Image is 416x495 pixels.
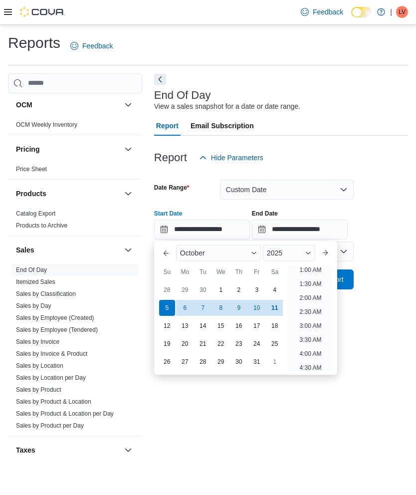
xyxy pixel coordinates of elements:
button: Custom Date [220,180,354,200]
p: | [390,6,392,18]
a: Sales by Invoice & Product [16,350,87,357]
a: Products to Archive [16,222,67,229]
div: day-7 [195,300,211,316]
div: day-28 [195,354,211,370]
div: day-16 [231,318,247,334]
button: Taxes [122,444,134,456]
button: Pricing [122,143,134,155]
div: Lori Vape [396,6,408,18]
span: Feedback [313,7,343,17]
div: day-31 [249,354,265,370]
div: day-6 [177,300,193,316]
span: Hide Parameters [211,153,263,163]
div: day-30 [231,354,247,370]
h1: Reports [8,33,60,53]
h3: Report [154,152,187,164]
a: Price Sheet [16,166,47,173]
li: 1:30 AM [295,278,325,290]
div: day-27 [177,354,193,370]
input: Press the down key to enter a popover containing a calendar. Press the escape key to close the po... [154,220,250,240]
div: day-9 [231,300,247,316]
button: Products [122,188,134,200]
button: Next month [317,245,333,261]
div: day-25 [267,336,283,352]
a: Catalog Export [16,210,55,217]
li: 1:00 AM [295,264,325,276]
input: Press the down key to open a popover containing a calendar. [252,220,348,240]
div: Button. Open the month selector. October is currently selected. [176,245,261,261]
div: Sa [267,264,283,280]
div: day-8 [213,300,229,316]
a: Feedback [297,2,347,22]
a: Sales by Product & Location [16,398,91,405]
span: October [180,249,205,257]
div: Pricing [8,163,142,179]
div: day-21 [195,336,211,352]
div: day-1 [213,282,229,298]
h3: Taxes [16,445,35,455]
div: October, 2025 [158,281,284,371]
div: View a sales snapshot for a date or date range. [154,101,300,112]
div: day-10 [249,300,265,316]
div: day-15 [213,318,229,334]
a: Sales by Employee (Created) [16,314,94,321]
a: End Of Day [16,266,47,273]
button: Open list of options [340,247,348,255]
div: day-1 [267,354,283,370]
button: Pricing [16,144,120,154]
a: Sales by Product [16,386,61,393]
li: 4:30 AM [295,362,325,374]
div: day-30 [195,282,211,298]
div: day-22 [213,336,229,352]
div: day-5 [159,300,175,316]
ul: Time [288,265,333,371]
div: day-12 [159,318,175,334]
a: Sales by Employee (Tendered) [16,326,98,333]
span: Email Subscription [191,116,254,136]
div: day-24 [249,336,265,352]
div: Th [231,264,247,280]
div: Products [8,208,142,236]
button: Next [154,73,166,85]
div: day-23 [231,336,247,352]
span: Dark Mode [351,17,352,18]
a: Sales by Product & Location per Day [16,410,114,417]
a: Sales by Location per Day [16,374,86,381]
li: 2:00 AM [295,292,325,304]
a: Itemized Sales [16,278,55,285]
a: Feedback [66,36,117,56]
div: day-3 [249,282,265,298]
li: 2:30 AM [295,306,325,318]
div: Tu [195,264,211,280]
div: Taxes [8,464,142,492]
li: 3:30 AM [295,334,325,346]
div: Button. Open the year selector. 2025 is currently selected. [263,245,315,261]
li: 4:00 AM [295,348,325,360]
a: Sales by Location [16,362,63,369]
button: Products [16,189,120,199]
a: Sales by Classification [16,290,76,297]
div: Sales [8,264,142,436]
h3: OCM [16,100,32,110]
button: OCM [122,99,134,111]
span: Report [156,116,179,136]
div: OCM [8,119,142,135]
input: Dark Mode [351,7,372,17]
button: Previous Month [158,245,174,261]
div: day-13 [177,318,193,334]
button: Sales [122,244,134,256]
span: Feedback [82,41,113,51]
div: We [213,264,229,280]
a: Sales by Invoice [16,338,59,345]
div: day-18 [267,318,283,334]
button: Taxes [16,445,120,455]
div: day-4 [267,282,283,298]
div: day-14 [195,318,211,334]
h3: Sales [16,245,34,255]
span: 2025 [267,249,282,257]
div: day-28 [159,282,175,298]
div: Su [159,264,175,280]
label: Start Date [154,210,183,218]
div: day-19 [159,336,175,352]
a: OCM Weekly Inventory [16,121,77,128]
